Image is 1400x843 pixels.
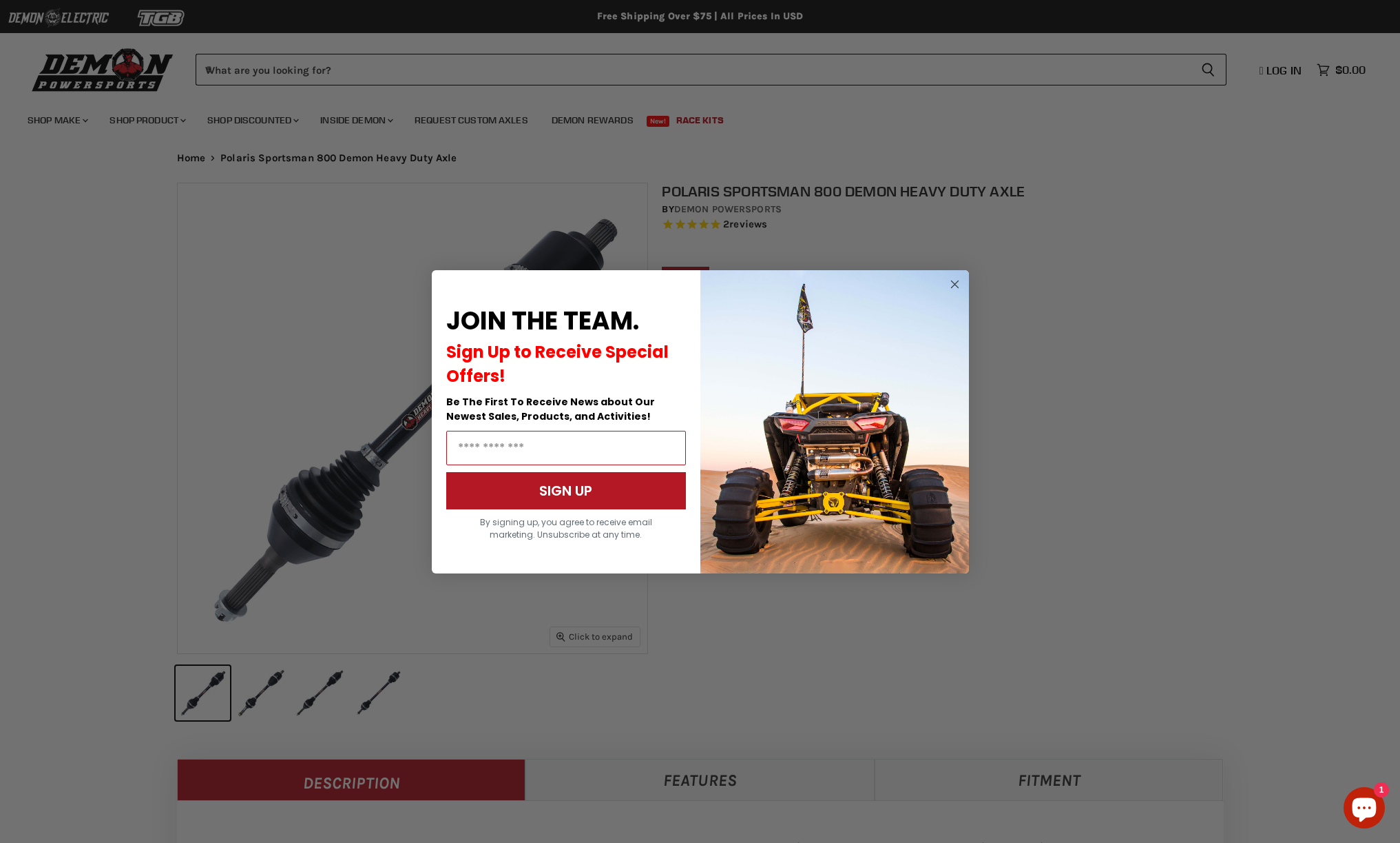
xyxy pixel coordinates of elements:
img: a9095488-b6e7-41ba-879d-588abfab540b.jpeg [700,270,969,573]
span: Sign Up to Receive Special Offers! [446,341,669,387]
button: Close dialog [946,276,963,293]
inbox-online-store-chat: Shopify online store chat [1339,787,1389,832]
button: SIGN UP [446,472,686,509]
span: JOIN THE TEAM. [446,303,639,338]
span: By signing up, you agree to receive email marketing. Unsubscribe at any time. [480,516,652,540]
span: Be The First To Receive News about Our Newest Sales, Products, and Activities! [446,395,655,423]
input: Email Address [446,431,686,465]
